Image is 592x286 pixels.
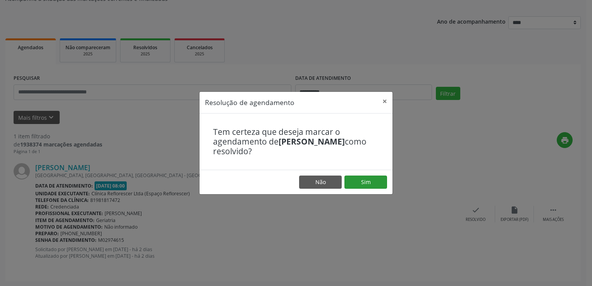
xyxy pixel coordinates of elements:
[344,176,387,189] button: Sim
[205,97,294,107] h5: Resolução de agendamento
[299,176,342,189] button: Não
[377,92,392,111] button: Close
[213,127,379,157] h4: Tem certeza que deseja marcar o agendamento de como resolvido?
[279,136,345,147] b: [PERSON_NAME]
